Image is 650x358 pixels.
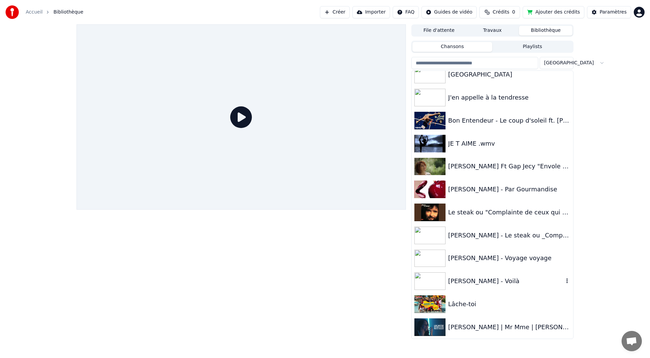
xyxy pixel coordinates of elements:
div: Paramètres [600,9,627,16]
span: Bibliothèque [53,9,83,16]
div: Le steak ou "Complainte de ceux qui ont le ventre vide, considérée comme une gaudriole par... [448,208,570,217]
button: Crédits0 [479,6,520,18]
button: Playlists [492,42,572,52]
div: [PERSON_NAME] - Voyage voyage [448,253,570,263]
div: Lâche-toi [448,299,570,309]
button: Bibliothèque [519,26,572,36]
div: [PERSON_NAME] - Voilà [448,276,564,286]
button: File d'attente [412,26,466,36]
button: Importer [352,6,390,18]
nav: breadcrumb [26,9,83,16]
button: FAQ [393,6,419,18]
button: Chansons [412,42,493,52]
div: J'en appelle à la tendresse [448,93,570,102]
div: [PERSON_NAME] Ft Gap Jecy "Envole Toi" - Video Clip [448,162,570,171]
button: Paramètres [587,6,631,18]
div: Bon Entendeur - Le coup d'soleil ft. [PERSON_NAME] [448,116,570,125]
img: youka [5,5,19,19]
div: [PERSON_NAME] - Le steak ou _Complainte de ceux qui ont le ventre vide, considérée comme une gaud... [448,231,570,240]
button: Guides de vidéo [421,6,477,18]
span: [GEOGRAPHIC_DATA] [544,60,594,66]
span: 0 [512,9,515,16]
a: Accueil [26,9,43,16]
div: [PERSON_NAME] - Par Gourmandise [448,185,570,194]
div: [GEOGRAPHIC_DATA] [448,70,570,79]
button: Créer [320,6,350,18]
button: Travaux [466,26,519,36]
div: JE T AIME .wmv [448,139,570,148]
button: Ajouter des crédits [523,6,584,18]
div: [PERSON_NAME] | Mr Mme | [PERSON_NAME] [448,322,570,332]
span: Crédits [493,9,509,16]
div: Ouvrir le chat [622,331,642,351]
